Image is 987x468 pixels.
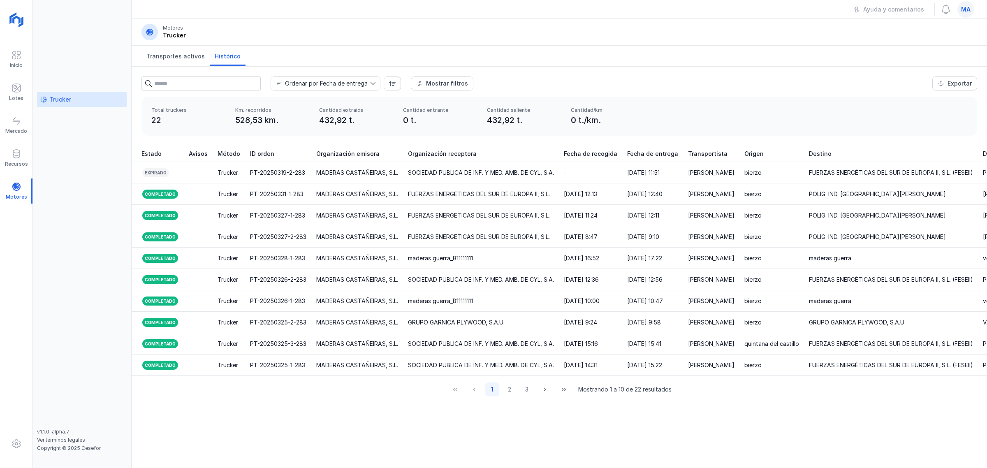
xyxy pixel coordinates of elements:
[218,254,238,262] div: Trucker
[688,318,734,327] div: [PERSON_NAME]
[809,190,946,198] div: POLIG. IND. [GEOGRAPHIC_DATA][PERSON_NAME]
[250,211,305,220] div: PT-20250327-1-283
[316,276,398,284] div: MADERAS CASTAÑEIRAS, S.L.
[961,5,971,14] span: ma
[627,318,661,327] div: [DATE] 9:58
[316,169,398,177] div: MADERAS CASTAÑEIRAS, S.L.
[485,382,499,396] button: Page 1
[520,382,534,396] button: Page 3
[932,76,977,90] button: Exportar
[809,211,946,220] div: POLIG. IND. [GEOGRAPHIC_DATA][PERSON_NAME]
[809,297,851,305] div: maderas guerra
[564,190,597,198] div: [DATE] 12:13
[218,169,238,177] div: Trucker
[6,9,27,30] img: logoRight.svg
[151,107,225,114] div: Total truckers
[688,361,734,369] div: [PERSON_NAME]
[571,107,645,114] div: Cantidad/km.
[744,340,799,348] div: quintana del castillo
[408,211,550,220] div: FUERZAS ENERGETICAS DEL SUR DE EUROPA II, S.L.
[146,52,205,60] span: Transportes activos
[744,233,762,241] div: bierzo
[688,169,734,177] div: [PERSON_NAME]
[627,361,662,369] div: [DATE] 15:22
[688,340,734,348] div: [PERSON_NAME]
[250,169,305,177] div: PT-20250319-2-283
[809,150,832,158] span: Destino
[316,254,398,262] div: MADERAS CASTAÑEIRAS, S.L.
[744,276,762,284] div: bierzo
[564,297,600,305] div: [DATE] 10:00
[141,296,179,306] div: Completado
[688,233,734,241] div: [PERSON_NAME]
[564,276,599,284] div: [DATE] 12:36
[564,254,599,262] div: [DATE] 16:52
[163,31,186,39] div: Trucker
[250,318,306,327] div: PT-20250325-2-283
[571,114,645,126] div: 0 t./km.
[319,107,393,114] div: Cantidad extraída
[250,233,306,241] div: PT-20250327-2-283
[141,338,179,349] div: Completado
[5,161,28,167] div: Recursos
[848,2,929,16] button: Ayuda y comentarios
[408,340,554,348] div: SOCIEDAD PUBLICA DE INF. Y MED. AMB. DE CYL, S.A.
[210,46,246,66] a: Histórico
[151,114,225,126] div: 22
[627,340,661,348] div: [DATE] 15:41
[141,317,179,328] div: Completado
[408,150,477,158] span: Organización receptora
[403,107,477,114] div: Cantidad entrante
[141,232,179,242] div: Completado
[250,276,306,284] div: PT-20250326-2-283
[250,150,274,158] span: ID orden
[316,150,380,158] span: Organización emisora
[411,76,473,90] button: Mostrar filtros
[688,297,734,305] div: [PERSON_NAME]
[218,190,238,198] div: Trucker
[537,382,553,396] button: Next Page
[37,429,127,435] div: v1.1.0-alpha.7
[408,276,554,284] div: SOCIEDAD PUBLICA DE INF. Y MED. AMB. DE CYL, S.A.
[250,297,305,305] div: PT-20250326-1-283
[316,318,398,327] div: MADERAS CASTAÑEIRAS, S.L.
[744,254,762,262] div: bierzo
[564,150,617,158] span: Fecha de recogida
[688,276,734,284] div: [PERSON_NAME]
[316,361,398,369] div: MADERAS CASTAÑEIRAS, S.L.
[809,233,946,241] div: POLIG. IND. [GEOGRAPHIC_DATA][PERSON_NAME]
[408,318,505,327] div: GRUPO GARNICA PLYWOOD, S.A.U.
[809,361,973,369] div: FUERZAS ENERGÉTICAS DEL SUR DE EUROPA II, S.L. (FESEII)
[503,382,517,396] button: Page 2
[627,190,663,198] div: [DATE] 12:40
[189,150,208,158] span: Avisos
[218,340,238,348] div: Trucker
[744,211,762,220] div: bierzo
[809,340,973,348] div: FUERZAS ENERGÉTICAS DEL SUR DE EUROPA II, S.L. (FESEII)
[426,79,468,88] div: Mostrar filtros
[744,318,762,327] div: bierzo
[408,361,554,369] div: SOCIEDAD PUBLICA DE INF. Y MED. AMB. DE CYL, S.A.
[487,107,561,114] div: Cantidad saliente
[564,211,598,220] div: [DATE] 11:24
[627,276,663,284] div: [DATE] 12:56
[319,114,393,126] div: 432,92 t.
[10,62,23,69] div: Inicio
[250,340,306,348] div: PT-20250325-3-283
[316,233,398,241] div: MADERAS CASTAÑEIRAS, S.L.
[627,169,660,177] div: [DATE] 11:51
[627,211,659,220] div: [DATE] 12:11
[744,190,762,198] div: bierzo
[809,276,973,284] div: FUERZAS ENERGÉTICAS DEL SUR DE EUROPA II, S.L. (FESEII)
[688,211,734,220] div: [PERSON_NAME]
[141,210,179,221] div: Completado
[141,46,210,66] a: Transportes activos
[564,318,597,327] div: [DATE] 9:24
[744,169,762,177] div: bierzo
[564,233,598,241] div: [DATE] 8:47
[141,189,179,199] div: Completado
[141,167,170,178] div: Expirado
[627,233,659,241] div: [DATE] 9:10
[141,150,162,158] span: Estado
[564,340,598,348] div: [DATE] 15:16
